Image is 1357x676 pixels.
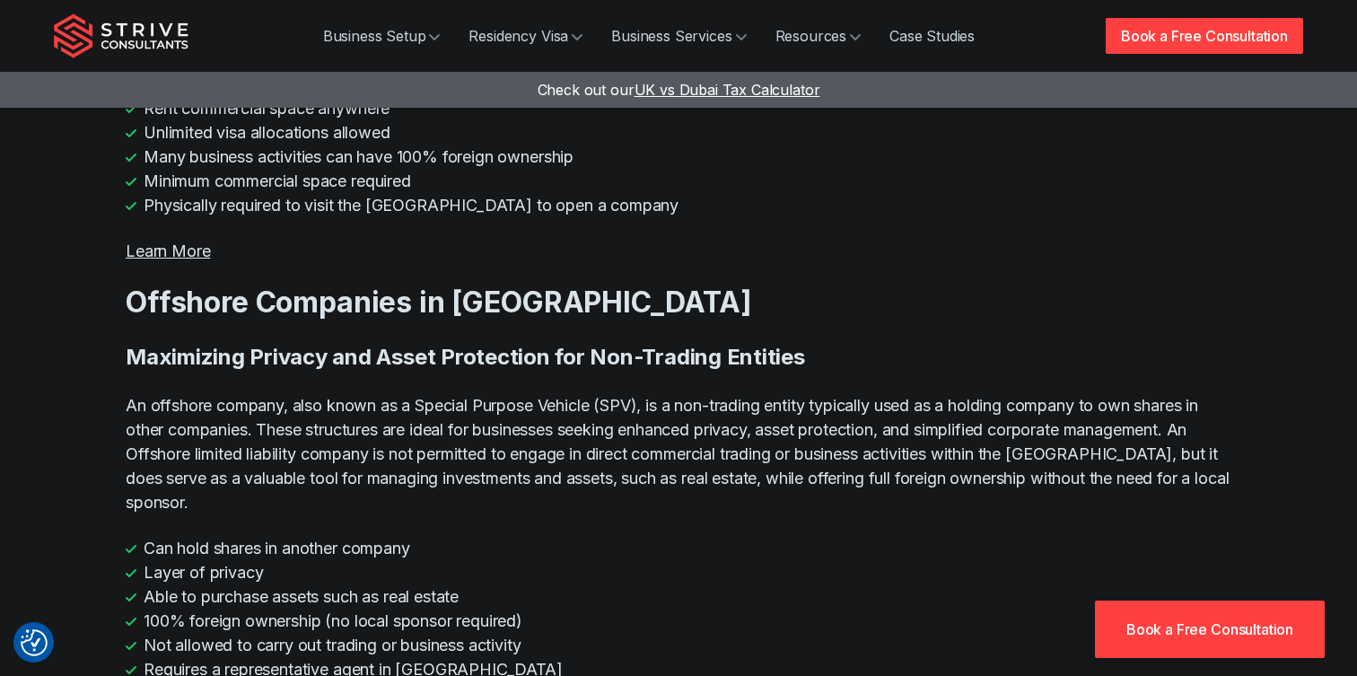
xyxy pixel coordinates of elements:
[1106,18,1303,54] a: Book a Free Consultation
[538,81,820,99] a: Check out ourUK vs Dubai Tax Calculator
[309,18,455,54] a: Business Setup
[597,18,760,54] a: Business Services
[126,285,1231,320] h3: Offshore Companies in [GEOGRAPHIC_DATA]
[54,13,188,58] img: Strive Consultants
[126,560,1231,584] li: Layer of privacy
[126,342,1231,372] h4: Maximizing Privacy and Asset Protection for Non-Trading Entities
[126,193,1231,217] li: Physically required to visit the [GEOGRAPHIC_DATA] to open a company
[21,629,48,656] img: Revisit consent button
[126,120,1231,145] li: Unlimited visa allocations allowed
[126,584,1231,609] li: Able to purchase assets such as real estate
[126,536,1231,560] li: Can hold shares in another company
[126,633,1231,657] li: Not allowed to carry out trading or business activity
[126,241,210,260] a: Learn More
[635,81,820,99] span: UK vs Dubai Tax Calculator
[761,18,876,54] a: Resources
[21,629,48,656] button: Consent Preferences
[875,18,989,54] a: Case Studies
[126,145,1231,169] li: Many business activities can have 100% foreign ownership
[126,96,1231,120] li: Rent commercial space anywhere
[126,169,1231,193] li: Minimum commercial space required
[1095,601,1325,658] a: Book a Free Consultation
[454,18,597,54] a: Residency Visa
[126,393,1231,514] p: An offshore company, also known as a Special Purpose Vehicle (SPV), is a non-trading entity typic...
[126,609,1231,633] li: 100% foreign ownership (no local sponsor required)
